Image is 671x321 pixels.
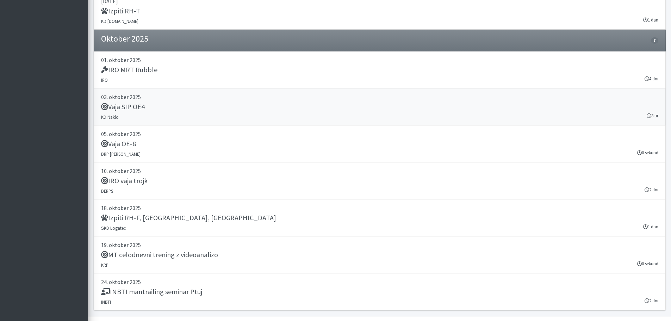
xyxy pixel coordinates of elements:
small: DERPS [101,188,113,194]
h5: IRO vaja trojk [101,177,148,185]
a: 24. oktober 2025 INBTI mantrailing seminar Ptuj INBTI 2 dni [94,273,666,310]
h5: Vaja SIP OE4 [101,103,145,111]
h4: Oktober 2025 [101,34,148,44]
h5: Vaja OE-8 [101,140,136,148]
small: 1 dan [643,223,658,230]
h5: Izpiti RH-T [101,7,140,15]
small: IRO [101,77,108,83]
a: 05. oktober 2025 Vaja OE-8 DRP [PERSON_NAME] 0 sekund [94,125,666,162]
p: 05. oktober 2025 [101,130,658,138]
h5: Izpiti RH-F, [GEOGRAPHIC_DATA], [GEOGRAPHIC_DATA] [101,214,276,222]
span: 7 [651,37,658,44]
h5: MT celodnevni trening z videoanalizo [101,251,218,259]
small: INBTI [101,299,111,305]
h5: IRO MRT Rubble [101,66,157,74]
small: 1 dan [643,17,658,23]
small: 2 dni [645,186,658,193]
a: 19. oktober 2025 MT celodnevni trening z videoanalizo KRP 0 sekund [94,236,666,273]
p: 24. oktober 2025 [101,278,658,286]
p: 18. oktober 2025 [101,204,658,212]
small: ŠKD Logatec [101,225,126,231]
small: KD Naklo [101,114,119,120]
p: 10. oktober 2025 [101,167,658,175]
a: 03. oktober 2025 Vaja SIP OE4 KD Naklo 8 ur [94,88,666,125]
small: 4 dni [645,75,658,82]
a: 01. oktober 2025 IRO MRT Rubble IRO 4 dni [94,51,666,88]
h5: INBTI mantrailing seminar Ptuj [101,288,202,296]
small: KD [DOMAIN_NAME] [101,18,138,24]
small: KRP [101,262,108,268]
small: 8 ur [647,112,658,119]
p: 19. oktober 2025 [101,241,658,249]
small: 0 sekund [637,260,658,267]
small: 2 dni [645,297,658,304]
a: 10. oktober 2025 IRO vaja trojk DERPS 2 dni [94,162,666,199]
small: 0 sekund [637,149,658,156]
small: DRP [PERSON_NAME] [101,151,141,157]
p: 01. oktober 2025 [101,56,658,64]
a: 18. oktober 2025 Izpiti RH-F, [GEOGRAPHIC_DATA], [GEOGRAPHIC_DATA] ŠKD Logatec 1 dan [94,199,666,236]
p: 03. oktober 2025 [101,93,658,101]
